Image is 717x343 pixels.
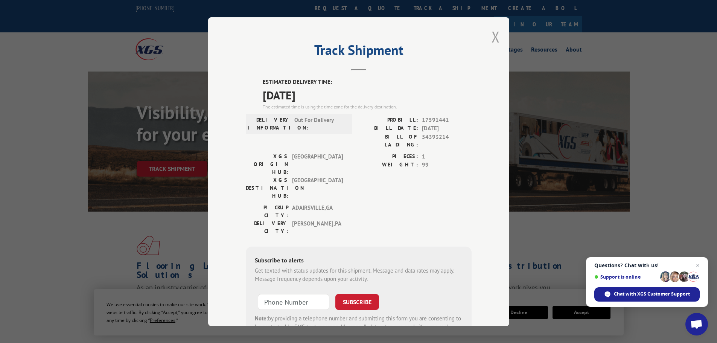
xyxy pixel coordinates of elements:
div: Subscribe to alerts [255,255,463,266]
label: XGS ORIGIN HUB: [246,152,288,176]
span: Questions? Chat with us! [594,262,700,268]
div: Get texted with status updates for this shipment. Message and data rates may apply. Message frequ... [255,266,463,283]
span: 99 [422,161,472,169]
span: 1 [422,152,472,161]
strong: Note: [255,314,268,322]
span: [DATE] [263,86,472,103]
label: XGS DESTINATION HUB: [246,176,288,200]
span: [GEOGRAPHIC_DATA] [292,176,343,200]
span: 17591441 [422,116,472,124]
button: SUBSCRIBE [335,294,379,309]
div: by providing a telephone number and submitting this form you are consenting to be contacted by SM... [255,314,463,340]
a: Open chat [685,313,708,335]
label: PROBILL: [359,116,418,124]
label: PICKUP CITY: [246,203,288,219]
span: [GEOGRAPHIC_DATA] [292,152,343,176]
label: DELIVERY CITY: [246,219,288,235]
div: The estimated time is using the time zone for the delivery destination. [263,103,472,110]
button: Close modal [492,27,500,47]
span: Chat with XGS Customer Support [594,287,700,302]
label: ESTIMATED DELIVERY TIME: [263,78,472,87]
label: BILL DATE: [359,124,418,133]
span: [DATE] [422,124,472,133]
label: DELIVERY INFORMATION: [248,116,291,131]
label: PIECES: [359,152,418,161]
span: ADAIRSVILLE , GA [292,203,343,219]
h2: Track Shipment [246,45,472,59]
span: [PERSON_NAME] , PA [292,219,343,235]
label: WEIGHT: [359,161,418,169]
span: Out For Delivery [294,116,345,131]
span: Support is online [594,274,658,280]
span: Chat with XGS Customer Support [614,291,690,297]
span: 54393214 [422,133,472,148]
label: BILL OF LADING: [359,133,418,148]
input: Phone Number [258,294,329,309]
